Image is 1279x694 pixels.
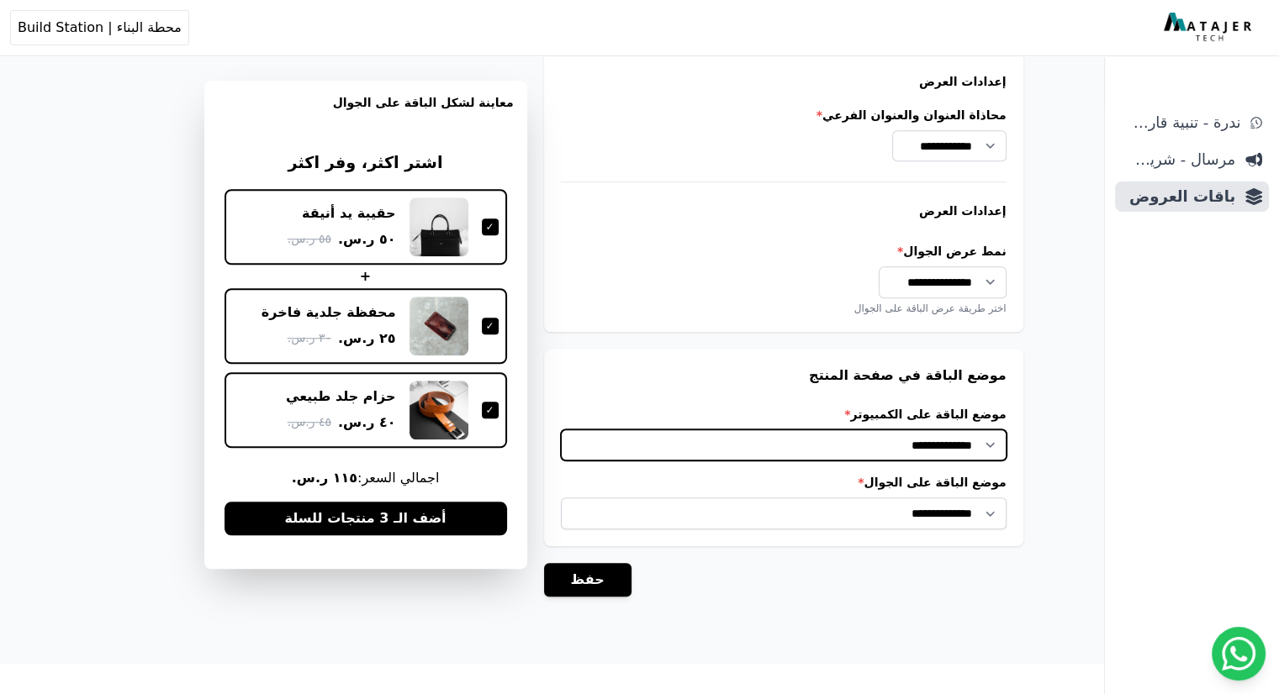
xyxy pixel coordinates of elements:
[18,18,182,38] span: محطة البناء | Build Station
[561,302,1007,315] div: اختر طريقة عرض الباقة على الجوال
[284,508,446,528] span: أضف الـ 3 منتجات للسلة
[561,365,1007,386] h3: موضع الباقة في صفحة المنتج
[561,406,1007,423] label: موضع الباقة على الكمبيوتر
[288,413,331,431] span: ٤٥ ر.س.
[561,243,1007,260] label: نمط عرض الجوال
[561,107,1007,124] label: محاذاة العنوان والعنوان الفرعي
[1122,185,1235,208] span: باقات العروض
[225,468,507,488] span: اجمالي السعر:
[544,563,632,597] button: حفظ
[10,10,189,45] button: محطة البناء | Build Station
[1164,13,1255,43] img: MatajerTech Logo
[225,151,507,176] h3: اشتر اكثر، وفر اكثر
[561,474,1007,491] label: موضع الباقة على الجوال
[338,229,396,250] span: ٥٠ ر.س.
[225,266,507,287] div: +
[561,73,1007,90] h4: إعدادات العرض
[262,303,396,322] div: محفظة جلدية فاخرة
[218,94,514,131] h3: معاينة لشكل الباقة على الجوال
[1122,148,1235,171] span: مرسال - شريط دعاية
[286,387,396,406] div: حزام جلد طبيعي
[338,413,396,433] span: ٤٠ ر.س.
[288,329,331,347] span: ٣٠ ر.س.
[1122,111,1240,134] span: ندرة - تنبية قارب علي النفاذ
[561,202,1007,219] h4: إعدادات العرض
[410,297,468,355] img: محفظة جلدية فاخرة
[292,470,357,486] b: ١١٥ ر.س.
[225,502,507,535] button: أضف الـ 3 منتجات للسلة
[410,197,468,256] img: حقيبة يد أنيقة
[302,204,395,223] div: حقيبة يد أنيقة
[288,230,331,248] span: ٥٥ ر.س.
[338,329,396,349] span: ٢٥ ر.س.
[410,381,468,439] img: حزام جلد طبيعي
